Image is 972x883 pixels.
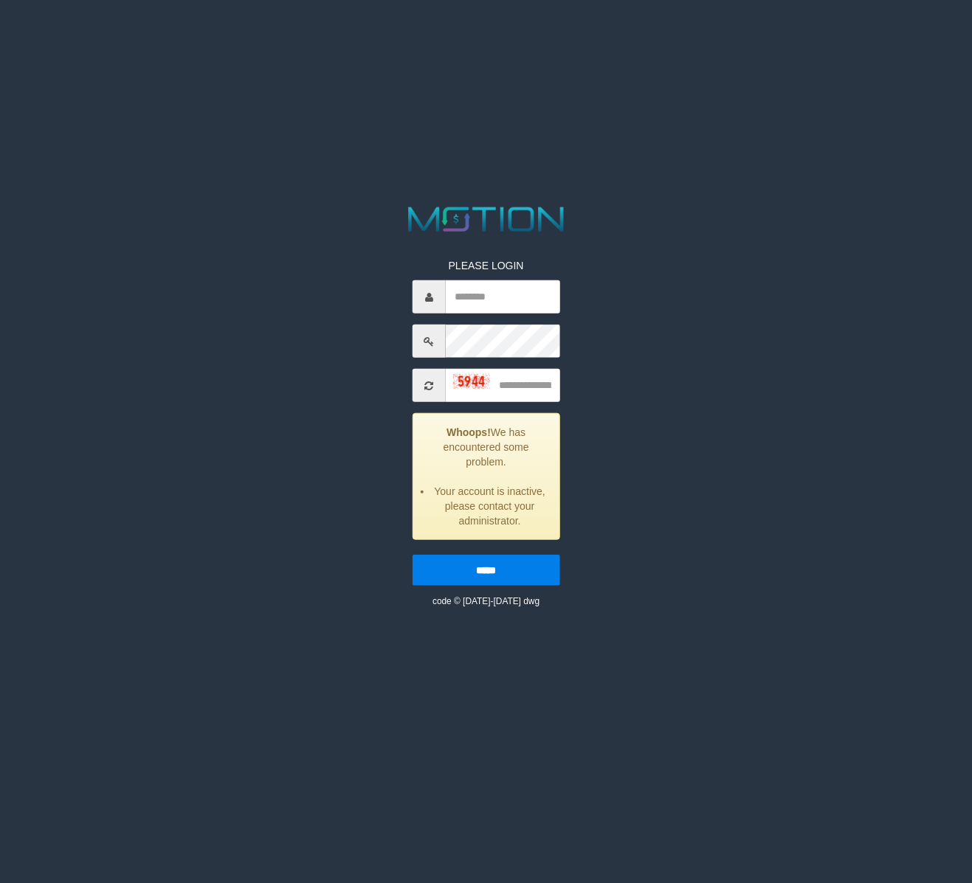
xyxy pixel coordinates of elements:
[432,596,540,606] small: code © [DATE]-[DATE] dwg
[401,203,571,236] img: MOTION_logo.png
[447,426,491,438] strong: Whoops!
[432,484,548,528] li: Your account is inactive, please contact your administrator.
[453,373,490,388] img: captcha
[413,413,560,540] div: We has encountered some problem.
[413,258,560,273] p: PLEASE LOGIN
